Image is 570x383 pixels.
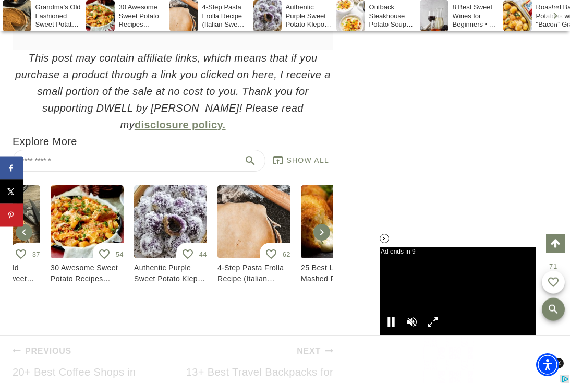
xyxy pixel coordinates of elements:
a: disclosure policy. [135,119,226,130]
div: Accessibility Menu [536,353,559,376]
em: This post may contain affiliate links, which means that if you purchase a product through a link ... [15,52,331,130]
span: Explore More [13,136,77,147]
